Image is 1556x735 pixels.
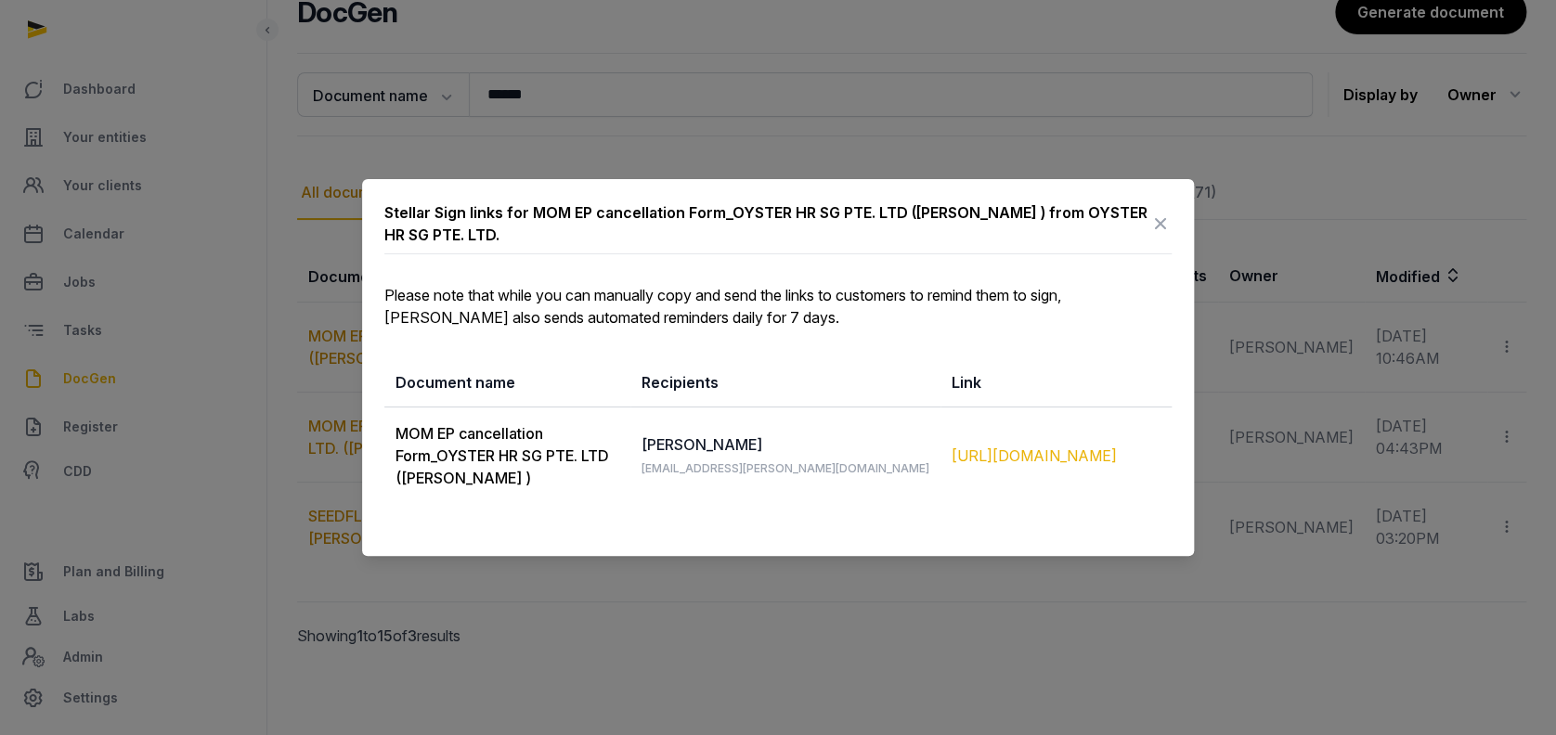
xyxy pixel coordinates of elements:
th: Link [940,358,1172,407]
td: MOM EP cancellation Form_OYSTER HR SG PTE. LTD ([PERSON_NAME] ) [384,407,630,505]
th: Recipients [630,358,940,407]
th: Document name [384,358,630,407]
span: [EMAIL_ADDRESS][PERSON_NAME][DOMAIN_NAME] [642,461,929,475]
div: [URL][DOMAIN_NAME] [952,445,1161,467]
td: [PERSON_NAME] [630,407,940,505]
div: Stellar Sign links for MOM EP cancellation Form_OYSTER HR SG PTE. LTD ([PERSON_NAME] ) from OYSTE... [384,201,1149,246]
p: Please note that while you can manually copy and send the links to customers to remind them to si... [384,284,1172,329]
